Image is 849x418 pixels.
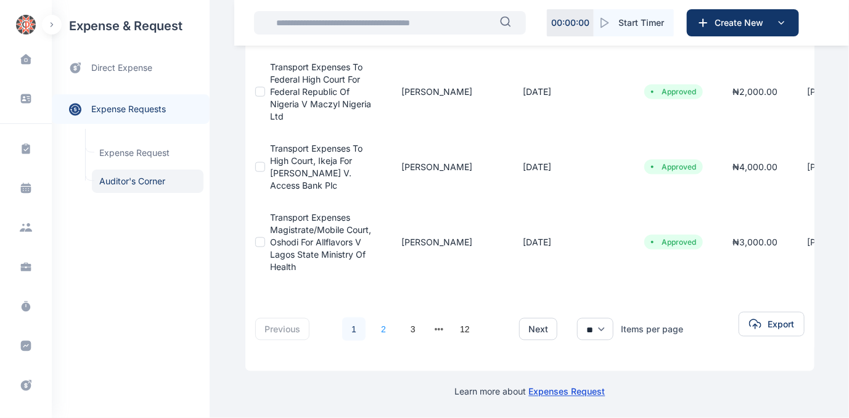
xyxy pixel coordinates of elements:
a: Transport expenses to High Court, Ikeja for [PERSON_NAME] v. Access Bank Plc [270,143,363,191]
a: Transport expenses Magistrate/Mobile Court, Oshodi for Allflavors v Lagos State Ministry of Health [270,212,371,272]
li: 12 [453,317,477,342]
li: Approved [649,237,698,247]
a: 1 [342,318,366,341]
div: expense requests [52,84,210,124]
a: Expenses Request [529,387,605,397]
p: 00 : 00 : 00 [551,17,589,29]
td: [DATE] [508,202,630,283]
button: next page [435,321,444,338]
span: ₦ 4,000.00 [732,162,777,172]
a: Auditor's Corner [92,170,203,193]
a: 2 [372,318,395,341]
span: Start Timer [618,17,664,29]
li: 下一页 [482,321,499,338]
button: previous [255,318,310,340]
div: Items per page [621,323,683,335]
a: Transport expenses to Federal High Court for Federal Republic of Nigeria V Maczyl Nigeria Ltd [270,62,371,121]
a: 12 [453,318,477,341]
span: ₦ 2,000.00 [732,86,777,97]
li: Approved [649,87,698,97]
span: ₦ 3,000.00 [732,237,777,247]
button: Create New [687,9,799,36]
a: Expense Request [92,141,203,165]
a: 3 [401,318,425,341]
li: Approved [649,162,698,172]
td: [DATE] [508,133,630,202]
span: Export [768,318,794,330]
li: 2 [371,317,396,342]
span: Create New [710,17,774,29]
li: 上一页 [319,321,337,338]
li: 1 [342,317,366,342]
span: direct expense [91,62,152,75]
button: Export [739,312,805,337]
td: [DATE] [508,51,630,133]
td: [PERSON_NAME] [387,51,508,133]
td: [PERSON_NAME] [387,133,508,202]
a: expense requests [52,94,210,124]
td: [PERSON_NAME] [387,202,508,283]
li: 3 [401,317,425,342]
p: Learn more about [455,386,605,398]
button: next [519,318,557,340]
li: 向后 3 页 [430,321,448,338]
button: Start Timer [594,9,674,36]
a: direct expense [52,52,210,84]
